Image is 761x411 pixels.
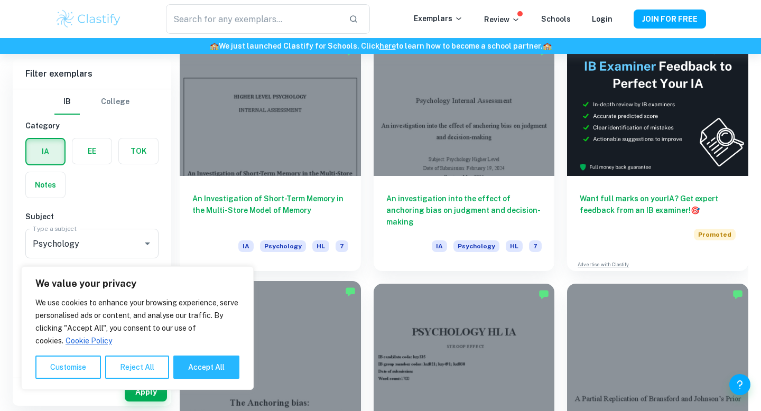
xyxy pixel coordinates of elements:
div: Filter type choice [54,89,129,115]
button: Notes [26,172,65,198]
h6: Subject [25,211,159,222]
h6: Filter exemplars [13,59,171,89]
span: IA [238,240,254,252]
a: here [379,42,396,50]
div: We value your privacy [21,266,254,390]
p: Review [484,14,520,25]
button: EE [72,138,112,164]
h6: Category [25,120,159,132]
a: Want full marks on yourIA? Get expert feedback from an IB examiner!PromotedAdvertise with Clastify [567,40,748,271]
span: Psychology [260,240,306,252]
button: JOIN FOR FREE [634,10,706,29]
span: Psychology [453,240,499,252]
label: Type a subject [33,224,77,233]
img: Marked [345,286,356,297]
p: We value your privacy [35,277,239,290]
span: 🏫 [210,42,219,50]
button: Apply [125,382,167,401]
a: Advertise with Clastify [578,261,629,268]
img: Thumbnail [567,40,748,176]
span: HL [506,240,523,252]
span: HL [312,240,329,252]
button: Help and Feedback [729,374,750,395]
h6: An investigation into the effect of anchoring bias on judgment and decision-making [386,193,542,228]
span: IA [432,240,447,252]
a: Login [592,15,612,23]
span: 7 [529,240,542,252]
h6: We just launched Clastify for Schools. Click to learn how to become a school partner. [2,40,759,52]
a: An Investigation of Short-Term Memory in the Multi-Store Model of MemoryIAPsychologyHL7 [180,40,361,271]
p: We use cookies to enhance your browsing experience, serve personalised ads or content, and analys... [35,296,239,347]
button: College [101,89,129,115]
button: Reject All [105,356,169,379]
span: Promoted [694,229,736,240]
span: 🎯 [691,206,700,214]
input: Search for any exemplars... [166,4,340,34]
button: Accept All [173,356,239,379]
button: TOK [119,138,158,164]
span: 7 [336,240,348,252]
button: IB [54,89,80,115]
img: Marked [539,289,549,300]
span: 🏫 [543,42,552,50]
img: Clastify logo [55,8,122,30]
img: Marked [732,289,743,300]
a: Cookie Policy [65,336,113,345]
button: IA [26,139,64,164]
button: Open [140,236,155,251]
p: Exemplars [414,13,463,24]
h6: Want full marks on your IA ? Get expert feedback from an IB examiner! [580,193,736,216]
a: Schools [541,15,571,23]
button: Customise [35,356,101,379]
h6: An Investigation of Short-Term Memory in the Multi-Store Model of Memory [192,193,348,228]
a: An investigation into the effect of anchoring bias on judgment and decision-makingIAPsychologyHL7 [374,40,555,271]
